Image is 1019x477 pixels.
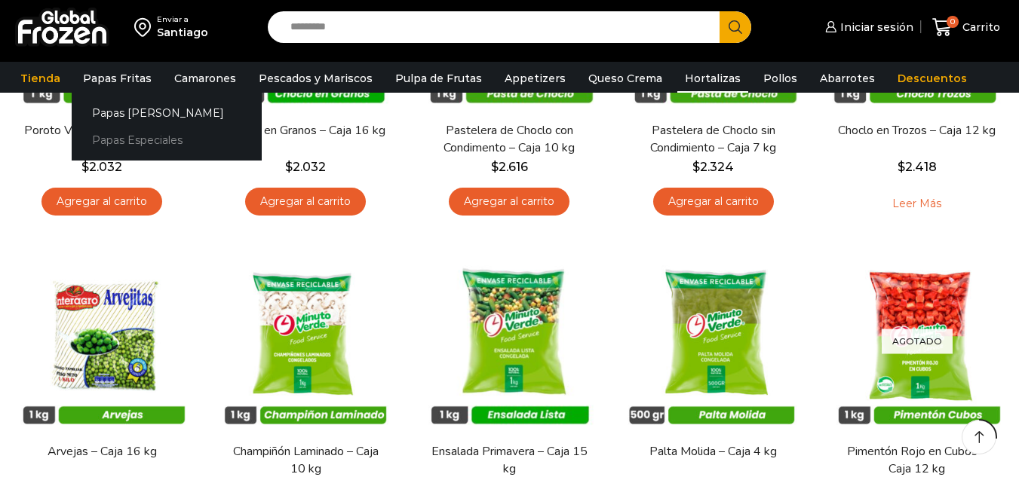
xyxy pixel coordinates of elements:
[157,25,208,40] div: Santiago
[947,16,959,28] span: 0
[581,64,670,93] a: Queso Crema
[890,64,974,93] a: Descuentos
[898,160,905,174] span: $
[836,20,913,35] span: Iniciar sesión
[836,122,999,139] a: Choclo en Trozos – Caja 12 kg
[245,188,366,216] a: Agregar al carrito: “Choclo en Granos - Caja 16 kg”
[756,64,805,93] a: Pollos
[20,443,183,460] a: Arvejas – Caja 16 kg
[491,160,499,174] span: $
[81,160,122,174] bdi: 2.032
[898,160,937,174] bdi: 2.418
[157,14,208,25] div: Enviar a
[821,12,913,42] a: Iniciar sesión
[497,64,573,93] a: Appetizers
[882,329,953,354] p: Agotado
[491,160,528,174] bdi: 2.616
[72,99,262,127] a: Papas [PERSON_NAME]
[388,64,490,93] a: Pulpa de Frutas
[449,188,569,216] a: Agregar al carrito: “Pastelera de Choclo con Condimento - Caja 10 kg”
[224,122,387,139] a: Choclo en Granos – Caja 16 kg
[870,188,965,219] a: Leé más sobre “Choclo en Trozos - Caja 12 kg”
[959,20,1000,35] span: Carrito
[720,11,751,43] button: Search button
[13,64,68,93] a: Tienda
[812,64,882,93] a: Abarrotes
[72,127,262,154] a: Papas Especiales
[677,64,748,93] a: Hortalizas
[632,443,795,460] a: Palta Molida – Caja 4 kg
[928,10,1004,45] a: 0 Carrito
[167,64,244,93] a: Camarones
[251,64,380,93] a: Pescados y Mariscos
[653,188,774,216] a: Agregar al carrito: “Pastelera de Choclo sin Condimiento - Caja 7 kg”
[692,160,734,174] bdi: 2.324
[632,122,795,157] a: Pastelera de Choclo sin Condimiento – Caja 7 kg
[134,14,157,40] img: address-field-icon.svg
[692,160,700,174] span: $
[285,160,326,174] bdi: 2.032
[20,122,183,157] a: Poroto Verde Corte Francés – Caja 9 kg
[81,160,89,174] span: $
[428,122,591,157] a: Pastelera de Choclo con Condimento – Caja 10 kg
[41,188,162,216] a: Agregar al carrito: “Poroto Verde Corte Francés - Caja 9 kg”
[285,160,293,174] span: $
[75,64,159,93] a: Papas Fritas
